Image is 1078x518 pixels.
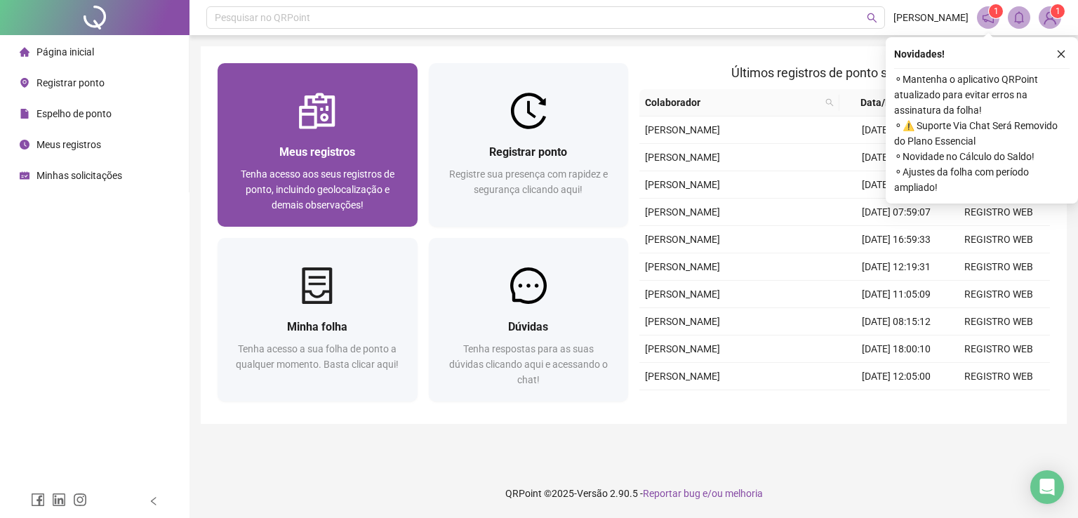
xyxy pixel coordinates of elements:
a: Meus registrosTenha acesso aos seus registros de ponto, incluindo geolocalização e demais observa... [218,63,418,227]
td: [DATE] 12:05:00 [845,363,947,390]
td: [DATE] 16:59:33 [845,226,947,253]
td: REGISTRO WEB [947,281,1050,308]
sup: 1 [989,4,1003,18]
span: Novidades ! [894,46,945,62]
span: search [867,13,877,23]
td: REGISTRO WEB [947,336,1050,363]
span: Registre sua presença com rapidez e segurança clicando aqui! [449,168,608,195]
span: notification [982,11,994,24]
span: [PERSON_NAME] [645,124,720,135]
span: ⚬ Ajustes da folha com período ampliado! [894,164,1070,195]
td: [DATE] 12:17:06 [845,144,947,171]
td: [DATE] 11:12:16 [845,171,947,199]
span: instagram [73,493,87,507]
td: REGISTRO WEB [947,253,1050,281]
span: Minhas solicitações [36,170,122,181]
span: Registrar ponto [489,145,567,159]
span: linkedin [52,493,66,507]
span: Meus registros [36,139,101,150]
td: REGISTRO WEB [947,308,1050,336]
a: DúvidasTenha respostas para as suas dúvidas clicando aqui e acessando o chat! [429,238,629,401]
span: search [823,92,837,113]
span: Minha folha [287,320,347,333]
span: facebook [31,493,45,507]
span: Página inicial [36,46,94,58]
td: [DATE] 18:00:16 [845,117,947,144]
span: [PERSON_NAME] [645,152,720,163]
footer: QRPoint © 2025 - 2.90.5 - [189,469,1078,518]
span: 1 [994,6,999,16]
span: environment [20,78,29,88]
div: Open Intercom Messenger [1030,470,1064,504]
span: file [20,109,29,119]
span: [PERSON_NAME] [645,206,720,218]
span: [PERSON_NAME] [645,261,720,272]
span: Data/Hora [845,95,922,110]
td: [DATE] 11:05:09 [845,281,947,308]
span: home [20,47,29,57]
td: REGISTRO WEB [947,390,1050,418]
span: [PERSON_NAME] [645,316,720,327]
td: [DATE] 08:15:12 [845,308,947,336]
span: bell [1013,11,1025,24]
td: [DATE] 11:04:19 [845,390,947,418]
span: close [1056,49,1066,59]
td: REGISTRO WEB [947,363,1050,390]
span: ⚬ Novidade no Cálculo do Saldo! [894,149,1070,164]
td: REGISTRO WEB [947,199,1050,226]
span: Reportar bug e/ou melhoria [643,488,763,499]
span: Espelho de ponto [36,108,112,119]
td: [DATE] 18:00:10 [845,336,947,363]
span: Versão [577,488,608,499]
span: Colaborador [645,95,820,110]
span: Tenha acesso aos seus registros de ponto, incluindo geolocalização e demais observações! [241,168,394,211]
span: 1 [1056,6,1060,16]
img: 90980 [1039,7,1060,28]
td: REGISTRO WEB [947,226,1050,253]
th: Data/Hora [839,89,939,117]
a: Minha folhaTenha acesso a sua folha de ponto a qualquer momento. Basta clicar aqui! [218,238,418,401]
span: schedule [20,171,29,180]
span: Registrar ponto [36,77,105,88]
td: [DATE] 12:19:31 [845,253,947,281]
span: [PERSON_NAME] [893,10,969,25]
span: clock-circle [20,140,29,150]
span: Tenha acesso a sua folha de ponto a qualquer momento. Basta clicar aqui! [236,343,399,370]
span: Dúvidas [508,320,548,333]
span: [PERSON_NAME] [645,343,720,354]
a: Registrar pontoRegistre sua presença com rapidez e segurança clicando aqui! [429,63,629,227]
span: search [825,98,834,107]
span: ⚬ Mantenha o aplicativo QRPoint atualizado para evitar erros na assinatura da folha! [894,72,1070,118]
span: [PERSON_NAME] [645,179,720,190]
span: left [149,496,159,506]
td: [DATE] 07:59:07 [845,199,947,226]
span: Tenha respostas para as suas dúvidas clicando aqui e acessando o chat! [449,343,608,385]
span: Últimos registros de ponto sincronizados [731,65,958,80]
span: [PERSON_NAME] [645,234,720,245]
span: Meus registros [279,145,355,159]
span: ⚬ ⚠️ Suporte Via Chat Será Removido do Plano Essencial [894,118,1070,149]
span: [PERSON_NAME] [645,288,720,300]
span: [PERSON_NAME] [645,371,720,382]
sup: Atualize o seu contato no menu Meus Dados [1051,4,1065,18]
